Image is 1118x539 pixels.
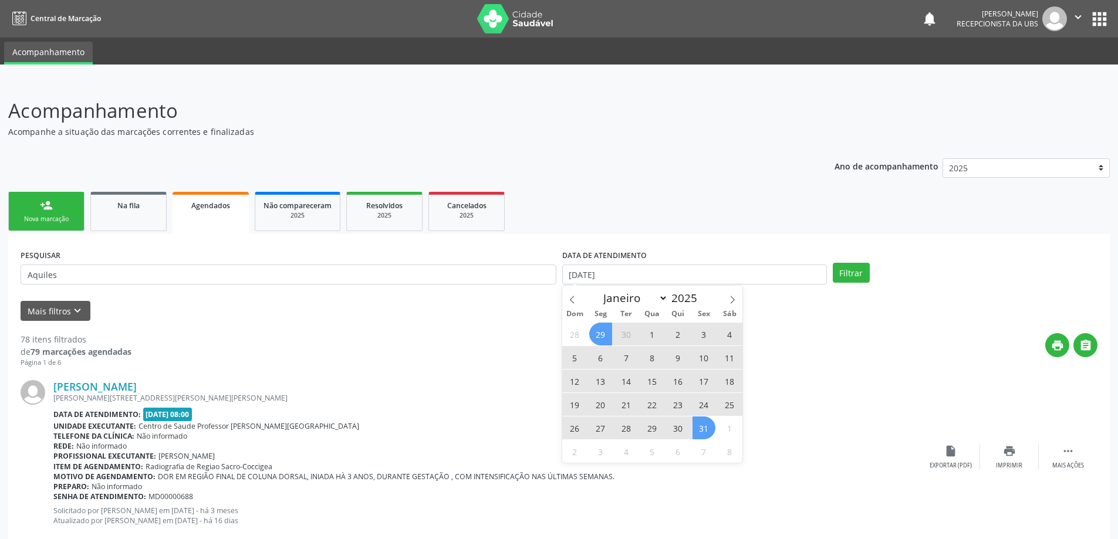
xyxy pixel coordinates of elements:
span: Não informado [76,441,127,451]
i:  [1079,339,1092,352]
input: Selecione um intervalo [562,265,827,284]
span: Outubro 1, 2025 [641,323,664,345]
button:  [1073,333,1097,357]
span: Novembro 2, 2025 [563,440,586,463]
span: Setembro 30, 2025 [615,323,638,345]
span: Radiografia de Regiao Sacro-Coccigea [146,462,272,472]
span: Outubro 19, 2025 [563,393,586,416]
span: Centro de Saude Professor [PERSON_NAME][GEOGRAPHIC_DATA] [139,421,359,431]
div: person_add [40,199,53,212]
span: Outubro 2, 2025 [667,323,690,345]
i: print [1003,445,1016,457]
strong: 79 marcações agendadas [31,346,131,357]
div: Página 1 de 6 [21,358,131,368]
span: Não compareceram [264,201,332,211]
button:  [1067,6,1089,31]
span: Outubro 21, 2025 [615,393,638,416]
span: Outubro 20, 2025 [589,393,612,416]
select: Month [598,290,668,306]
span: Novembro 3, 2025 [589,440,612,463]
span: Novembro 1, 2025 [718,416,741,439]
span: Seg [587,310,613,318]
button: apps [1089,9,1110,29]
span: Novembro 8, 2025 [718,440,741,463]
i:  [1072,11,1085,23]
span: Outubro 29, 2025 [641,416,664,439]
span: Setembro 28, 2025 [563,323,586,345]
div: 2025 [437,211,496,220]
div: Mais ações [1052,462,1084,470]
span: [DATE] 08:00 [143,408,192,421]
div: 2025 [355,211,414,220]
span: Outubro 9, 2025 [667,346,690,369]
input: Nome, CNS [21,265,556,284]
span: Outubro 12, 2025 [563,369,586,392]
button: Filtrar [833,263,870,283]
button: Mais filtroskeyboard_arrow_down [21,301,90,321]
span: Outubro 13, 2025 [589,369,612,392]
span: Outubro 28, 2025 [615,416,638,439]
span: Outubro 16, 2025 [667,369,690,392]
span: Outubro 18, 2025 [718,369,741,392]
span: Ter [613,310,639,318]
span: Novembro 6, 2025 [667,440,690,463]
span: Central de Marcação [31,13,101,23]
label: DATA DE ATENDIMENTO [562,246,647,265]
span: Qui [665,310,691,318]
b: Profissional executante: [53,451,156,461]
b: Item de agendamento: [53,462,143,472]
span: Outubro 26, 2025 [563,416,586,439]
b: Telefone da clínica: [53,431,134,441]
i: keyboard_arrow_down [71,304,84,317]
span: Setembro 29, 2025 [589,323,612,345]
span: Outubro 15, 2025 [641,369,664,392]
span: Outubro 24, 2025 [693,393,715,416]
img: img [21,380,45,405]
p: Acompanhe a situação das marcações correntes e finalizadas [8,126,779,138]
b: Preparo: [53,482,89,491]
span: Na fila [117,201,140,211]
span: Outubro 14, 2025 [615,369,638,392]
span: Outubro 7, 2025 [615,346,638,369]
span: Outubro 11, 2025 [718,346,741,369]
div: Imprimir [996,462,1022,470]
span: Outubro 25, 2025 [718,393,741,416]
span: Outubro 6, 2025 [589,346,612,369]
span: Outubro 22, 2025 [641,393,664,416]
div: [PERSON_NAME][STREET_ADDRESS][PERSON_NAME][PERSON_NAME] [53,393,921,403]
div: 2025 [264,211,332,220]
span: Qua [639,310,665,318]
div: de [21,345,131,358]
span: Agendados [191,201,230,211]
div: Exportar (PDF) [930,462,972,470]
i:  [1062,445,1075,457]
span: Outubro 27, 2025 [589,416,612,439]
input: Year [668,290,707,306]
span: Novembro 7, 2025 [693,440,715,463]
p: Ano de acompanhamento [835,158,938,173]
span: Não informado [92,482,142,491]
span: Outubro 5, 2025 [563,346,586,369]
span: Cancelados [447,201,487,211]
div: 78 itens filtrados [21,333,131,345]
span: Outubro 17, 2025 [693,369,715,392]
p: Solicitado por [PERSON_NAME] em [DATE] - há 3 meses Atualizado por [PERSON_NAME] em [DATE] - há 1... [53,506,921,526]
span: Outubro 8, 2025 [641,346,664,369]
span: MD00000688 [148,491,193,501]
b: Rede: [53,441,74,451]
i: insert_drive_file [944,445,957,457]
i: print [1051,339,1064,352]
a: Acompanhamento [4,42,93,65]
span: DOR EM REGIÃO FINAL DE COLUNA DORSAL, INIADA HÀ 3 ANOS, DURANTE GESTAÇÃO , COM INTENSIFICAÇÃO NAS... [158,472,614,482]
span: Dom [562,310,588,318]
span: Outubro 3, 2025 [693,323,715,345]
b: Unidade executante: [53,421,136,431]
span: Outubro 31, 2025 [693,416,715,439]
button: print [1045,333,1069,357]
div: Nova marcação [17,215,76,223]
img: img [1042,6,1067,31]
b: Data de atendimento: [53,409,141,419]
button: notifications [921,11,938,27]
span: [PERSON_NAME] [158,451,215,461]
span: Sex [691,310,717,318]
